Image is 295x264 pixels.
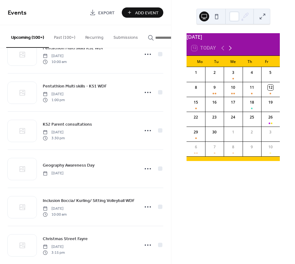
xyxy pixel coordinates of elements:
[122,7,163,18] button: Add Event
[212,114,217,120] div: 23
[193,70,199,75] div: 1
[43,59,67,65] span: 10:00 am
[193,144,199,150] div: 6
[258,56,275,67] div: Fr
[43,244,65,250] span: [DATE]
[6,25,49,48] button: Upcoming (100+)
[212,129,217,135] div: 30
[43,83,107,90] span: Pentathlon Multi skills - KS1 WDF
[249,100,255,105] div: 18
[43,198,134,204] span: Inclusion Boccia/ Kurling/ Sitting Volleyball WDF
[43,197,134,204] a: Inclusion Boccia/ Kurling/ Sitting Volleyball WDF
[187,33,280,41] div: [DATE]
[268,100,273,105] div: 19
[80,25,108,47] button: Recurring
[230,114,236,120] div: 24
[193,129,199,135] div: 29
[8,7,27,19] span: Events
[249,144,255,150] div: 9
[225,56,242,67] div: We
[43,206,67,212] span: [DATE]
[98,10,115,16] span: Export
[108,25,143,47] button: Submissions
[249,85,255,90] div: 11
[43,53,67,59] span: [DATE]
[230,85,236,90] div: 10
[230,100,236,105] div: 17
[43,44,104,51] a: Pentathlon Multi skills KS2 WDF
[268,129,273,135] div: 3
[268,70,273,75] div: 5
[43,97,65,103] span: 1:00 pm
[208,56,225,67] div: Tu
[268,114,273,120] div: 26
[43,236,88,242] span: Christmas Street Fayre
[49,25,80,47] button: Past (100+)
[249,70,255,75] div: 4
[241,56,258,67] div: Th
[230,144,236,150] div: 8
[193,85,199,90] div: 8
[43,83,107,90] a: Pentathlon Multi skills - KS1 WDF
[43,45,104,51] span: Pentathlon Multi skills KS2 WDF
[43,92,65,97] span: [DATE]
[135,10,159,16] span: Add Event
[212,100,217,105] div: 16
[43,135,65,141] span: 3:30 pm
[85,7,119,18] a: Export
[212,70,217,75] div: 2
[193,100,199,105] div: 15
[212,144,217,150] div: 7
[268,144,273,150] div: 10
[43,162,95,169] a: Geography Awareness Day
[43,130,65,135] span: [DATE]
[212,85,217,90] div: 9
[43,250,65,255] span: 3:15 pm
[230,129,236,135] div: 1
[43,171,64,176] span: [DATE]
[43,121,92,128] a: KS2 Parent consultations
[192,56,208,67] div: Mo
[43,212,67,217] span: 10:00 am
[249,129,255,135] div: 2
[193,114,199,120] div: 22
[249,114,255,120] div: 25
[268,85,273,90] div: 12
[43,235,88,242] a: Christmas Street Fayre
[230,70,236,75] div: 3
